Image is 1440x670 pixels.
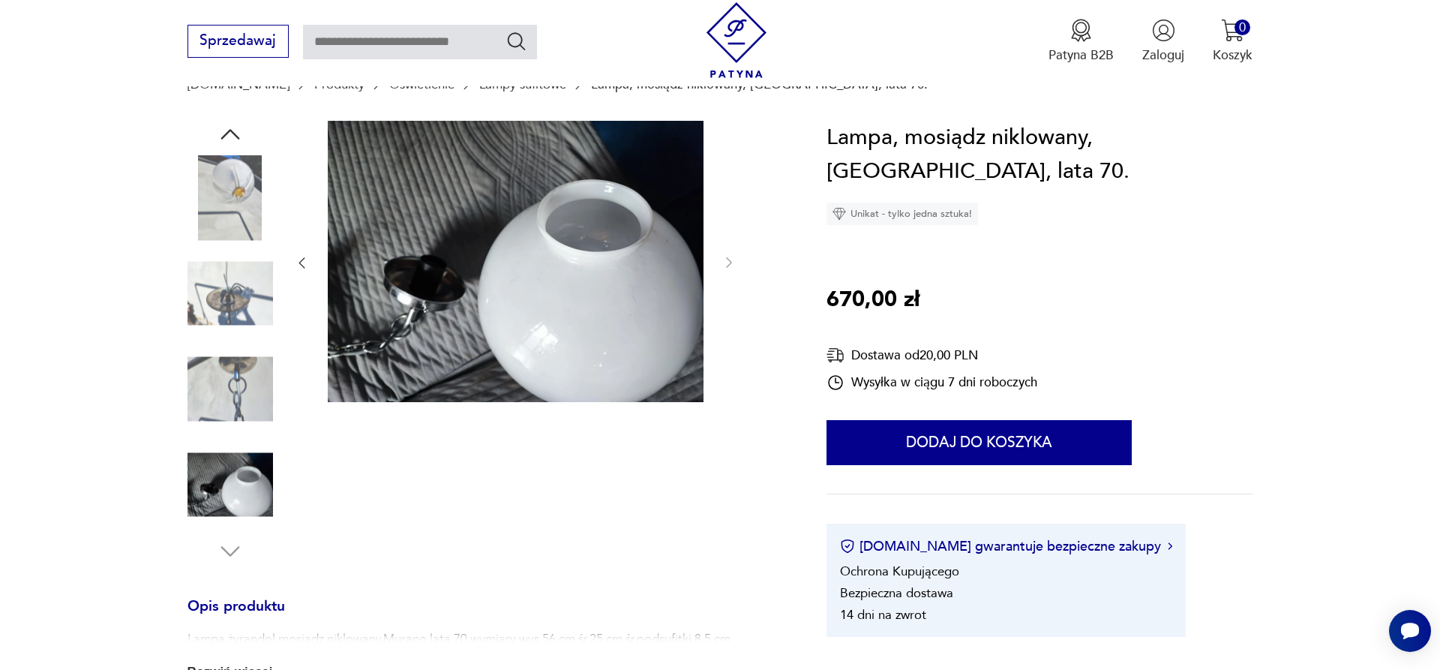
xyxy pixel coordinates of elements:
img: Zdjęcie produktu Lampa, mosiądz niklowany, Murano, lata 70. [187,155,273,241]
h1: Lampa, mosiądz niklowany, [GEOGRAPHIC_DATA], lata 70. [826,121,1252,189]
a: Oświetlenie [389,77,454,92]
img: Patyna - sklep z meblami i dekoracjami vintage [699,2,775,78]
button: Patyna B2B [1048,19,1114,64]
a: Sprzedawaj [187,36,289,48]
img: Ikona medalu [1069,19,1093,42]
button: Szukaj [505,30,527,52]
h3: Opis produktu [187,601,784,631]
img: Ikona koszyka [1221,19,1244,42]
img: Ikonka użytkownika [1152,19,1175,42]
img: Zdjęcie produktu Lampa, mosiądz niklowany, Murano, lata 70. [187,442,273,527]
p: Zaloguj [1142,47,1184,64]
div: Unikat - tylko jedna sztuka! [826,203,978,225]
p: Patyna B2B [1048,47,1114,64]
img: Zdjęcie produktu Lampa, mosiądz niklowany, Murano, lata 70. [187,251,273,336]
button: 0Koszyk [1213,19,1252,64]
a: [DOMAIN_NAME] [187,77,289,92]
div: Dostawa od 20,00 PLN [826,346,1037,365]
img: Ikona dostawy [826,346,844,365]
button: [DOMAIN_NAME] gwarantuje bezpieczne zakupy [840,537,1172,556]
iframe: Smartsupp widget button [1389,610,1431,652]
li: Bezpieczna dostawa [840,584,953,602]
a: Lampy sufitowe [479,77,566,92]
li: Ochrona Kupującego [840,563,959,580]
p: 670,00 zł [826,283,919,317]
li: 14 dni na zwrot [840,606,926,623]
p: Koszyk [1213,47,1252,64]
img: Zdjęcie produktu Lampa, mosiądz niklowany, Murano, lata 70. [328,121,703,403]
div: Wysyłka w ciągu 7 dni roboczych [826,374,1037,392]
div: 0 [1234,20,1250,35]
p: Lampa, mosiądz niklowany, [GEOGRAPHIC_DATA], lata 70. [591,77,928,92]
a: Produkty [314,77,364,92]
img: Zdjęcie produktu Lampa, mosiądz niklowany, Murano, lata 70. [187,347,273,432]
button: Sprzedawaj [187,25,289,58]
a: Ikona medaluPatyna B2B [1048,19,1114,64]
p: Lampa,żyrandol,mosiądz niklowany,Murano,lata 70,wymiary wys.56 cm.śr.25 cm.śr.podsufitki 8,5 cm. [187,630,733,648]
img: Ikona diamentu [832,207,846,221]
img: Ikona strzałki w prawo [1168,542,1172,550]
button: Dodaj do koszyka [826,420,1132,465]
button: Zaloguj [1142,19,1184,64]
img: Ikona certyfikatu [840,539,855,554]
